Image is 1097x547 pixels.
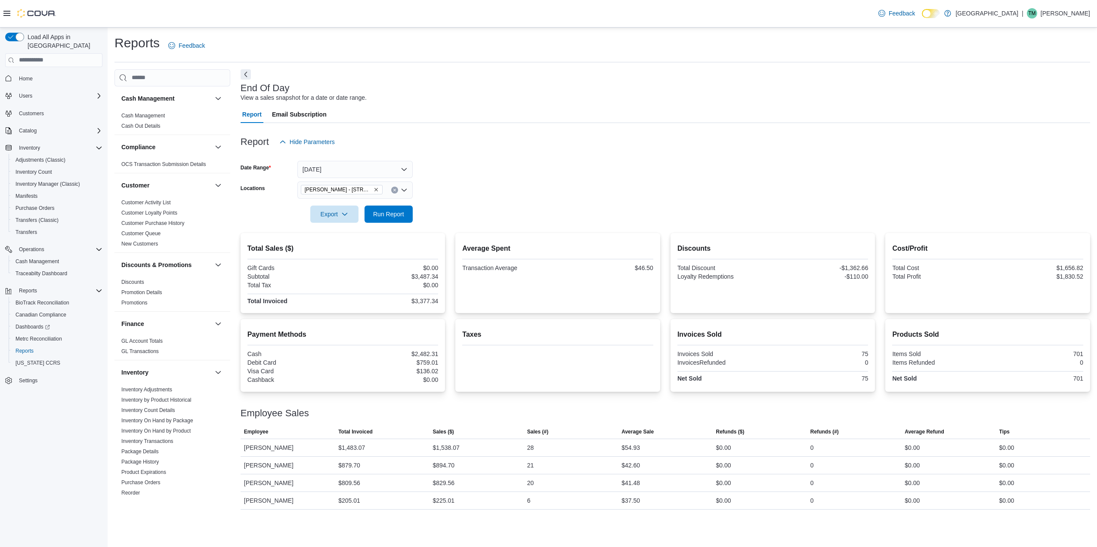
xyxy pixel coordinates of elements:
a: Package Details [121,449,159,455]
span: Canadian Compliance [15,311,66,318]
strong: Net Sold [677,375,702,382]
span: Refunds ($) [716,428,745,435]
a: Metrc Reconciliation [12,334,65,344]
span: Manifests [15,193,37,200]
div: $0.00 [905,443,920,453]
div: $0.00 [716,443,731,453]
div: $0.00 [716,495,731,506]
a: GL Transactions [121,348,159,354]
span: Total Invoiced [338,428,373,435]
span: Feedback [889,9,915,18]
button: Adjustments (Classic) [9,154,106,166]
div: $0.00 [999,495,1014,506]
a: Canadian Compliance [12,310,70,320]
div: InvoicesRefunded [677,359,771,366]
button: Remove Moore - 105 SE 19th St from selection in this group [374,187,379,192]
div: $1,538.07 [433,443,459,453]
span: Customers [15,108,102,119]
div: $41.48 [621,478,640,488]
div: $225.01 [433,495,454,506]
div: View a sales snapshot for a date or date range. [241,93,367,102]
span: Reorder [121,489,140,496]
h3: Customer [121,181,149,190]
div: 20 [527,478,534,488]
div: Transaction Average [462,264,556,271]
button: Run Report [365,206,413,223]
div: $0.00 [345,282,439,289]
div: 6 [527,495,531,506]
span: Reports [19,287,37,294]
h2: Discounts [677,243,868,254]
div: $54.93 [621,443,640,453]
span: Discounts [121,279,144,286]
h3: End Of Day [241,83,290,93]
a: Feedback [875,5,918,22]
button: Inventory [2,142,106,154]
span: Traceabilty Dashboard [15,270,67,277]
span: Employee [244,428,269,435]
span: Transfers (Classic) [15,217,59,224]
strong: Total Invoiced [247,298,287,304]
button: Inventory Count [9,166,106,178]
button: Next [241,69,251,80]
a: [US_STATE] CCRS [12,358,64,368]
span: Cash Out Details [121,123,161,129]
h3: Cash Management [121,94,175,103]
span: Sales ($) [433,428,454,435]
a: Cash Out Details [121,123,161,129]
span: TM [1028,8,1035,18]
span: Transfers (Classic) [12,215,102,225]
div: -$1,362.66 [775,264,868,271]
button: Metrc Reconciliation [9,333,106,345]
a: Inventory Transactions [121,438,173,444]
h3: Discounts & Promotions [121,261,192,269]
div: Total Discount [677,264,771,271]
span: Customer Queue [121,230,161,237]
h2: Total Sales ($) [247,243,439,254]
div: 0 [810,443,814,453]
button: Cash Management [9,255,106,267]
span: Load All Apps in [GEOGRAPHIC_DATA] [24,33,102,50]
span: Operations [19,246,44,253]
h2: Taxes [462,329,653,340]
a: Traceabilty Dashboard [12,268,71,279]
span: Settings [19,377,37,384]
span: Inventory Count Details [121,407,175,414]
div: $0.00 [999,460,1014,470]
div: $136.02 [345,368,439,375]
button: Cash Management [121,94,211,103]
button: Clear input [391,187,398,194]
div: Customer [114,197,230,252]
a: GL Account Totals [121,338,163,344]
div: $0.00 [905,460,920,470]
span: GL Transactions [121,348,159,355]
div: $0.00 [999,478,1014,488]
span: Washington CCRS [12,358,102,368]
h2: Payment Methods [247,329,439,340]
div: $0.00 [345,264,439,271]
div: $37.50 [621,495,640,506]
span: Inventory [15,143,102,153]
span: Inventory by Product Historical [121,396,192,403]
span: Reports [12,346,102,356]
a: Dashboards [12,322,53,332]
a: Customers [15,108,47,119]
button: Cash Management [213,93,223,104]
span: Inventory Count [15,169,52,175]
button: Home [2,72,106,85]
span: Customers [19,110,44,117]
a: Purchase Orders [121,479,161,486]
h3: Employee Sales [241,408,309,418]
button: Catalog [15,126,40,136]
button: Compliance [213,142,223,152]
div: $3,377.34 [345,298,439,304]
span: Feedback [179,41,205,50]
div: Cash Management [114,111,230,135]
button: Inventory [121,368,211,377]
button: [US_STATE] CCRS [9,357,106,369]
button: Operations [2,243,106,255]
button: Settings [2,374,106,387]
h2: Cost/Profit [892,243,1083,254]
span: Metrc Reconciliation [15,335,62,342]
